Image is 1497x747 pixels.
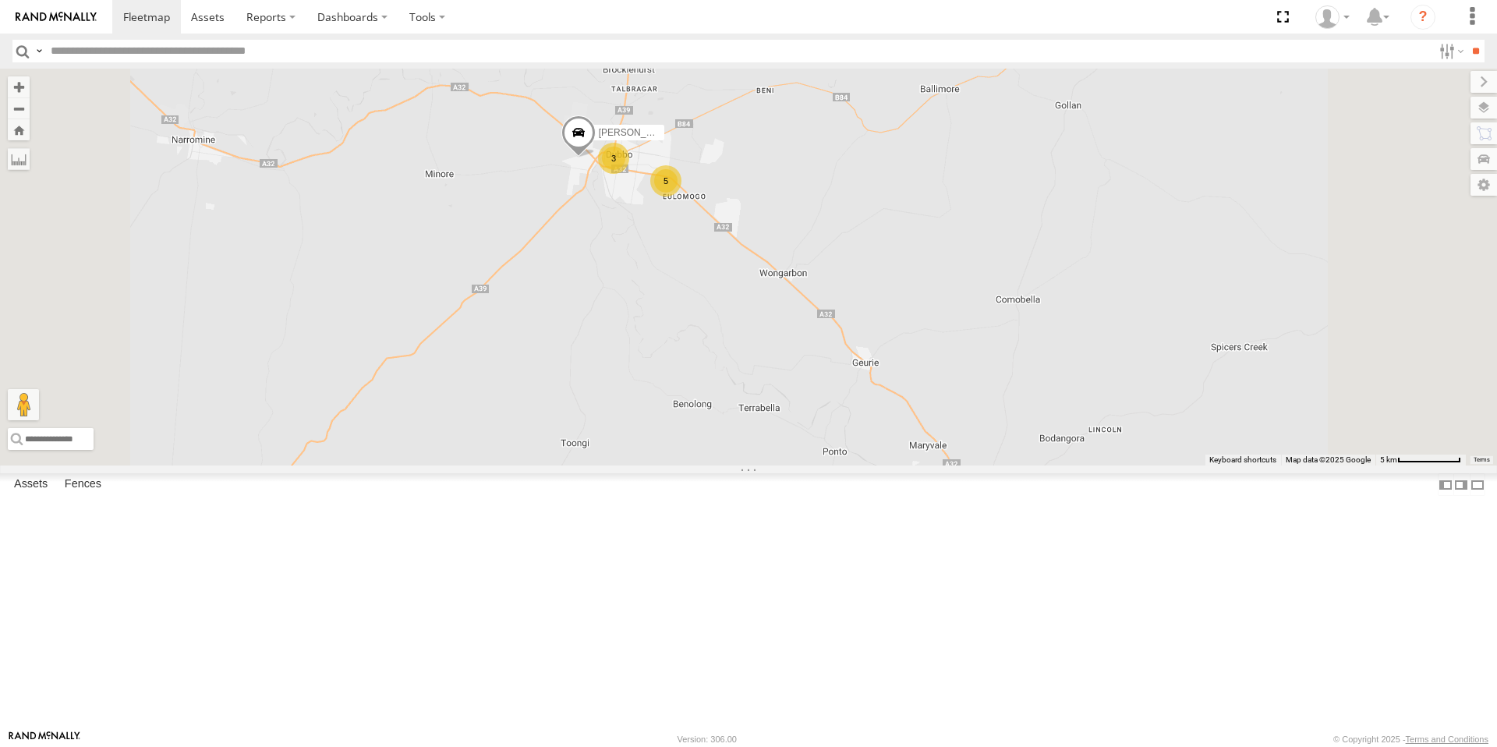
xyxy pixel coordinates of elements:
[1209,455,1276,466] button: Keyboard shortcuts
[1310,5,1355,29] div: Beth Porter
[1470,473,1485,496] label: Hide Summary Table
[8,119,30,140] button: Zoom Home
[9,731,80,747] a: Visit our Website
[1410,5,1435,30] i: ?
[1375,455,1466,466] button: Map scale: 5 km per 78 pixels
[6,474,55,496] label: Assets
[8,148,30,170] label: Measure
[1380,455,1397,464] span: 5 km
[1474,456,1490,462] a: Terms (opens in new tab)
[57,474,109,496] label: Fences
[1438,473,1453,496] label: Dock Summary Table to the Left
[1453,473,1469,496] label: Dock Summary Table to the Right
[1333,735,1488,744] div: © Copyright 2025 -
[598,143,629,174] div: 3
[650,165,681,196] div: 5
[16,12,97,23] img: rand-logo.svg
[678,735,737,744] div: Version: 306.00
[599,126,676,137] span: [PERSON_NAME]
[1286,455,1371,464] span: Map data ©2025 Google
[33,40,45,62] label: Search Query
[8,389,39,420] button: Drag Pegman onto the map to open Street View
[1406,735,1488,744] a: Terms and Conditions
[1433,40,1467,62] label: Search Filter Options
[1470,174,1497,196] label: Map Settings
[8,97,30,119] button: Zoom out
[8,76,30,97] button: Zoom in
